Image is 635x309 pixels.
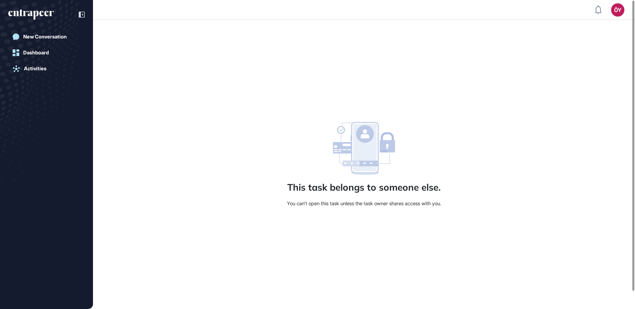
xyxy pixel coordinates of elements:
button: ÖY [611,3,624,17]
div: This task belongs to someone else. [287,182,441,193]
div: entrapeer-logo [8,9,54,20]
div: New Conversation [23,34,67,40]
div: You can't open this task unless the task owner shares access with you. [287,201,441,207]
div: Activities [24,66,46,72]
a: New Conversation [8,30,85,43]
div: Dashboard [23,50,49,56]
a: Dashboard [8,46,85,59]
a: Activities [8,62,85,75]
